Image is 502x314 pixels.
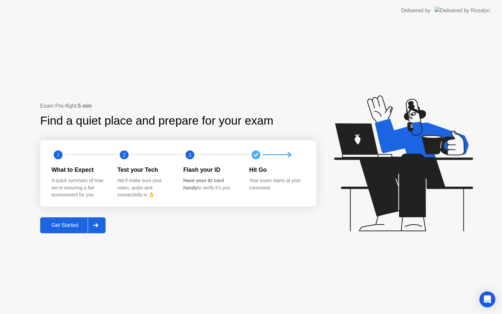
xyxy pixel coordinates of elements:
img: Delivered by Rosalyn [435,7,490,14]
div: Exam Pre-flight: [40,102,316,110]
text: 1 [57,152,59,158]
b: 5 min [78,103,92,109]
div: Your exam starts at your command [249,177,305,191]
button: Get Started [40,217,106,233]
div: Hit Go [249,165,305,174]
div: to verify it’s you [183,177,239,191]
text: 3 [189,152,191,158]
div: Open Intercom Messenger [479,291,495,307]
div: Find a quiet place and prepare for your exam [40,112,274,130]
div: Flash your ID [183,165,239,174]
div: Get Started [42,222,88,228]
div: Delivered by [401,7,431,15]
div: We’ll make sure your video, audio and connectivity is 👌 [118,177,173,199]
b: Have your ID card handy [183,178,224,190]
div: Test your Tech [118,165,173,174]
text: 2 [123,152,125,158]
div: What to Expect [51,165,107,174]
div: A quick summary of how we’re ensuring a fair environment for you [51,177,107,199]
